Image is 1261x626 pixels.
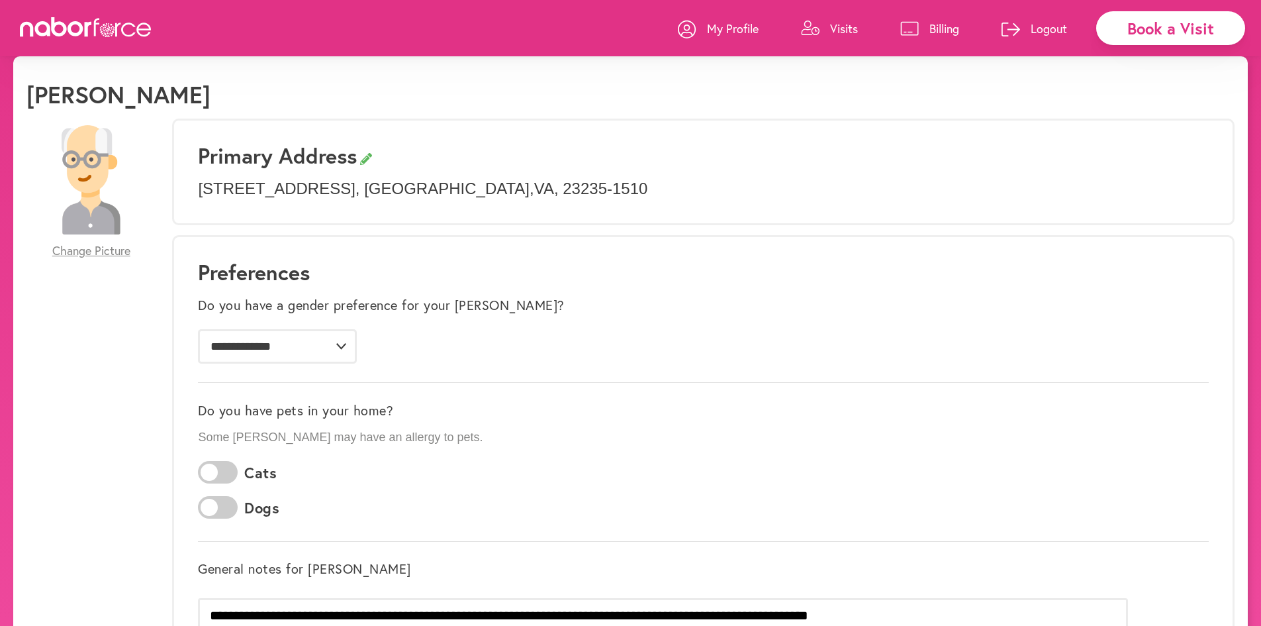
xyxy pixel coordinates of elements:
[198,180,1209,199] p: [STREET_ADDRESS] , [GEOGRAPHIC_DATA] , VA , 23235-1510
[678,9,759,48] a: My Profile
[198,403,393,419] label: Do you have pets in your home?
[52,244,130,258] span: Change Picture
[1002,9,1067,48] a: Logout
[801,9,858,48] a: Visits
[198,143,1209,168] h3: Primary Address
[198,260,1209,285] h1: Preferences
[830,21,858,36] p: Visits
[198,561,411,577] label: General notes for [PERSON_NAME]
[244,464,277,482] label: Cats
[26,80,210,109] h1: [PERSON_NAME]
[36,125,146,235] img: 28479a6084c73c1d882b58007db4b51f.png
[929,21,959,36] p: Billing
[198,431,1209,445] p: Some [PERSON_NAME] may have an allergy to pets.
[244,499,279,517] label: Dogs
[1031,21,1067,36] p: Logout
[198,297,565,313] label: Do you have a gender preference for your [PERSON_NAME]?
[707,21,759,36] p: My Profile
[1096,11,1245,45] div: Book a Visit
[900,9,959,48] a: Billing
